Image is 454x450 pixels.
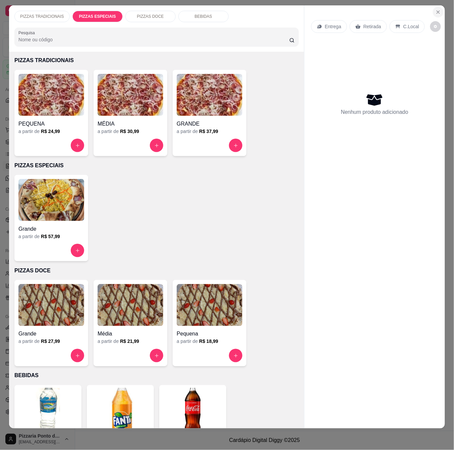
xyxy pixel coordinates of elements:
h6: R$ 30,99 [120,128,139,135]
p: BEBIDAS [14,372,299,380]
button: increase-product-quantity [150,349,163,362]
h4: GRANDE [177,120,242,128]
input: Pesquisa [18,36,289,43]
img: product-image [18,284,84,326]
p: PIZZAS ESPECIAIS [79,14,116,19]
p: PIZZAS DOCE [137,14,164,19]
button: increase-product-quantity [150,139,163,152]
button: increase-product-quantity [229,139,242,152]
button: increase-product-quantity [71,349,84,362]
h4: MÉDIA [98,120,163,128]
div: a partir de [18,128,84,135]
img: product-image [162,388,224,430]
div: a partir de [18,338,84,345]
img: product-image [90,388,151,430]
img: product-image [98,74,163,116]
h4: Média [98,330,163,338]
div: a partir de [98,338,163,345]
button: decrease-product-quantity [430,21,441,32]
img: product-image [177,284,242,326]
div: a partir de [98,128,163,135]
h4: Grande [18,330,84,338]
p: C.Local [403,23,419,30]
h4: Grande [18,225,84,233]
h6: R$ 18,99 [199,338,218,345]
h6: R$ 57,99 [41,233,60,240]
button: increase-product-quantity [229,349,242,362]
p: PIZZAS TRADICIONAIS [20,14,64,19]
div: a partir de [18,233,84,240]
img: product-image [177,74,242,116]
h6: R$ 24,99 [41,128,60,135]
button: increase-product-quantity [71,139,84,152]
h6: R$ 21,99 [120,338,139,345]
p: PIZZAS DOCE [14,267,299,275]
button: increase-product-quantity [71,244,84,257]
div: a partir de [177,128,242,135]
p: PIZZAS TRADICIONAIS [14,56,299,64]
p: Entrega [325,23,341,30]
div: a partir de [177,338,242,345]
img: product-image [18,179,84,221]
h6: R$ 27,99 [41,338,60,345]
p: BEBIDAS [195,14,212,19]
h4: Pequena [177,330,242,338]
h4: PEQUENA [18,120,84,128]
p: Retirada [363,23,381,30]
label: Pesquisa [18,30,37,36]
button: Close [433,7,444,17]
img: product-image [17,388,79,430]
h6: R$ 37,99 [199,128,218,135]
p: Nenhum produto adicionado [341,108,408,116]
p: PIZZAS ESPECIAIS [14,162,299,170]
img: product-image [18,74,84,116]
img: product-image [98,284,163,326]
